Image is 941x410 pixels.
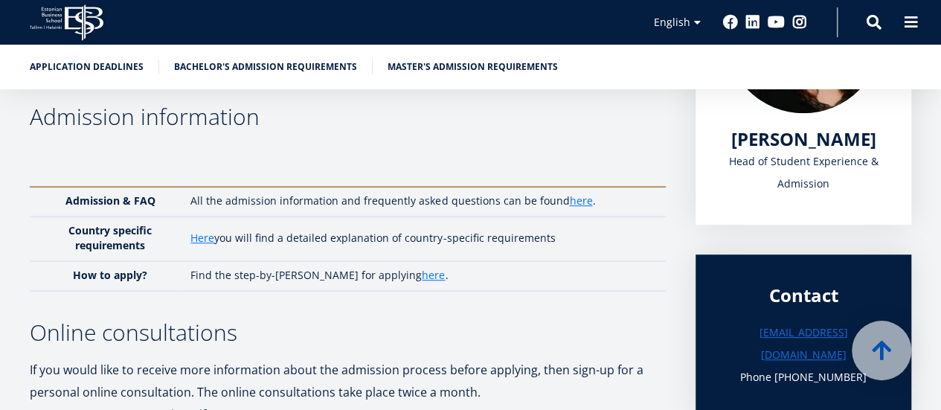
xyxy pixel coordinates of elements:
p: Find the step-by-[PERSON_NAME] for applying . [190,268,651,283]
a: [EMAIL_ADDRESS][DOMAIN_NAME] [725,321,881,366]
a: [PERSON_NAME] [731,128,876,150]
a: here [422,268,445,283]
div: Contact [725,284,881,307]
strong: Admission & FAQ [65,193,155,208]
div: Head of Student Experience & Admission [725,150,881,195]
td: you will find a detailed explanation of country-specific requirements [183,217,666,261]
a: Application deadlines [30,60,144,74]
a: Instagram [792,15,807,30]
h3: Phone [PHONE_NUMBER] [725,366,881,388]
strong: How to apply? [73,268,147,282]
p: If you would like to receive more information about the admission process before applying, then s... [30,359,666,403]
td: All the admission information and frequently asked questions can be found . [183,187,666,217]
a: Facebook [723,15,738,30]
strong: Country specific requirements [68,223,152,252]
h3: Admission information [30,106,666,128]
span: [PERSON_NAME] [731,126,876,151]
h3: Online consultations [30,321,666,344]
a: Master's admission requirements [388,60,558,74]
a: here [569,193,592,208]
a: Linkedin [745,15,760,30]
a: Youtube [768,15,785,30]
a: Bachelor's admission requirements [174,60,357,74]
a: Here [190,231,214,246]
